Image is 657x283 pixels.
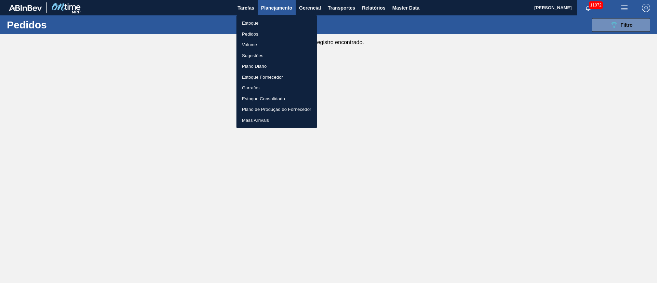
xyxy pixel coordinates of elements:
[236,72,317,83] a: Estoque Fornecedor
[236,104,317,115] a: Plano de Produção do Fornecedor
[236,18,317,29] a: Estoque
[236,29,317,40] a: Pedidos
[236,50,317,61] a: Sugestões
[236,82,317,93] a: Garrafas
[236,39,317,50] a: Volume
[236,93,317,104] a: Estoque Consolidado
[236,61,317,72] a: Plano Diário
[236,115,317,126] a: Mass Arrivals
